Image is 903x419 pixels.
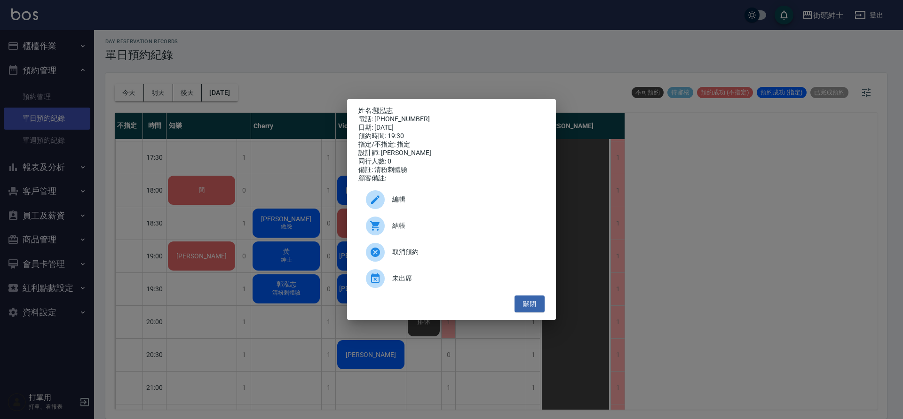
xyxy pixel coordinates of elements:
div: 指定/不指定: 指定 [358,140,545,149]
div: 日期: [DATE] [358,124,545,132]
div: 編輯 [358,186,545,213]
a: 結帳 [358,213,545,239]
div: 未出席 [358,265,545,292]
button: 關閉 [515,295,545,313]
div: 設計師: [PERSON_NAME] [358,149,545,157]
div: 取消預約 [358,239,545,265]
span: 編輯 [392,194,537,204]
span: 取消預約 [392,247,537,257]
p: 姓名: [358,107,545,115]
a: 郭泓志 [373,107,393,114]
span: 未出席 [392,273,537,283]
div: 同行人數: 0 [358,157,545,166]
div: 顧客備註: [358,174,545,183]
div: 備註: 清粉刺體驗 [358,166,545,174]
div: 電話: [PHONE_NUMBER] [358,115,545,124]
div: 預約時間: 19:30 [358,132,545,140]
span: 結帳 [392,221,537,231]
